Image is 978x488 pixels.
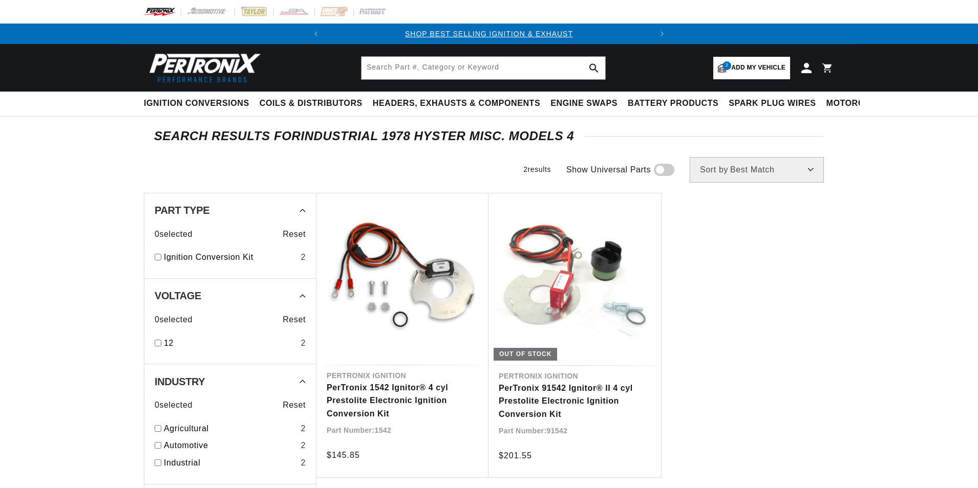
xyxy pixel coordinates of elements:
div: 2 [301,422,306,435]
div: 1 of 2 [326,28,652,39]
span: Add my vehicle [731,63,785,73]
span: Reset [283,313,306,326]
summary: Battery Products [623,92,724,116]
input: Search Part #, Category or Keyword [362,57,605,79]
span: Engine Swaps [550,98,618,109]
button: search button [583,57,605,79]
span: Sort by [700,166,728,174]
a: Automotive [164,439,296,452]
span: Reset [283,228,306,241]
span: Ignition Conversions [144,98,249,109]
div: 2 [301,251,306,264]
span: Part Type [155,205,209,215]
div: 2 [301,439,306,452]
a: Industrial [164,456,296,470]
a: PerTronix 91542 Ignitor® II 4 cyl Prestolite Electronic Ignition Conversion Kit [499,382,651,421]
select: Sort by [690,157,824,183]
summary: Coils & Distributors [254,92,368,116]
span: 0 selected [155,228,193,241]
span: Spark Plug Wires [729,98,816,109]
span: 2 [722,61,731,70]
a: Ignition Conversion Kit [164,251,296,264]
div: Announcement [326,28,652,39]
a: 12 [164,337,296,350]
span: 0 selected [155,313,193,326]
a: 2Add my vehicle [713,57,790,79]
img: Pertronix [144,50,262,85]
summary: Headers, Exhausts & Components [368,92,545,116]
summary: Motorcycle [821,92,892,116]
div: SEARCH RESULTS FOR Industrial 1978 Hyster Misc. models 4 [154,131,824,141]
div: 2 [301,456,306,470]
span: 2 results [523,165,551,173]
summary: Ignition Conversions [144,92,254,116]
span: Battery Products [628,98,718,109]
span: Industry [155,376,205,387]
a: Agricultural [164,422,296,435]
span: Voltage [155,291,201,301]
span: Reset [283,398,306,412]
span: Coils & Distributors [260,98,363,109]
span: Headers, Exhausts & Components [373,98,540,109]
slideshow-component: Translation missing: en.sections.announcements.announcement_bar [118,24,860,44]
button: Translation missing: en.sections.announcements.next_announcement [652,24,672,44]
a: PerTronix 1542 Ignitor® 4 cyl Prestolite Electronic Ignition Conversion Kit [327,381,478,420]
span: Show Universal Parts [566,163,651,176]
button: Translation missing: en.sections.announcements.previous_announcement [306,24,326,44]
span: 0 selected [155,398,193,412]
a: SHOP BEST SELLING IGNITION & EXHAUST [405,30,573,38]
summary: Engine Swaps [545,92,623,116]
div: 2 [301,337,306,350]
span: Motorcycle [826,98,887,109]
summary: Spark Plug Wires [724,92,821,116]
